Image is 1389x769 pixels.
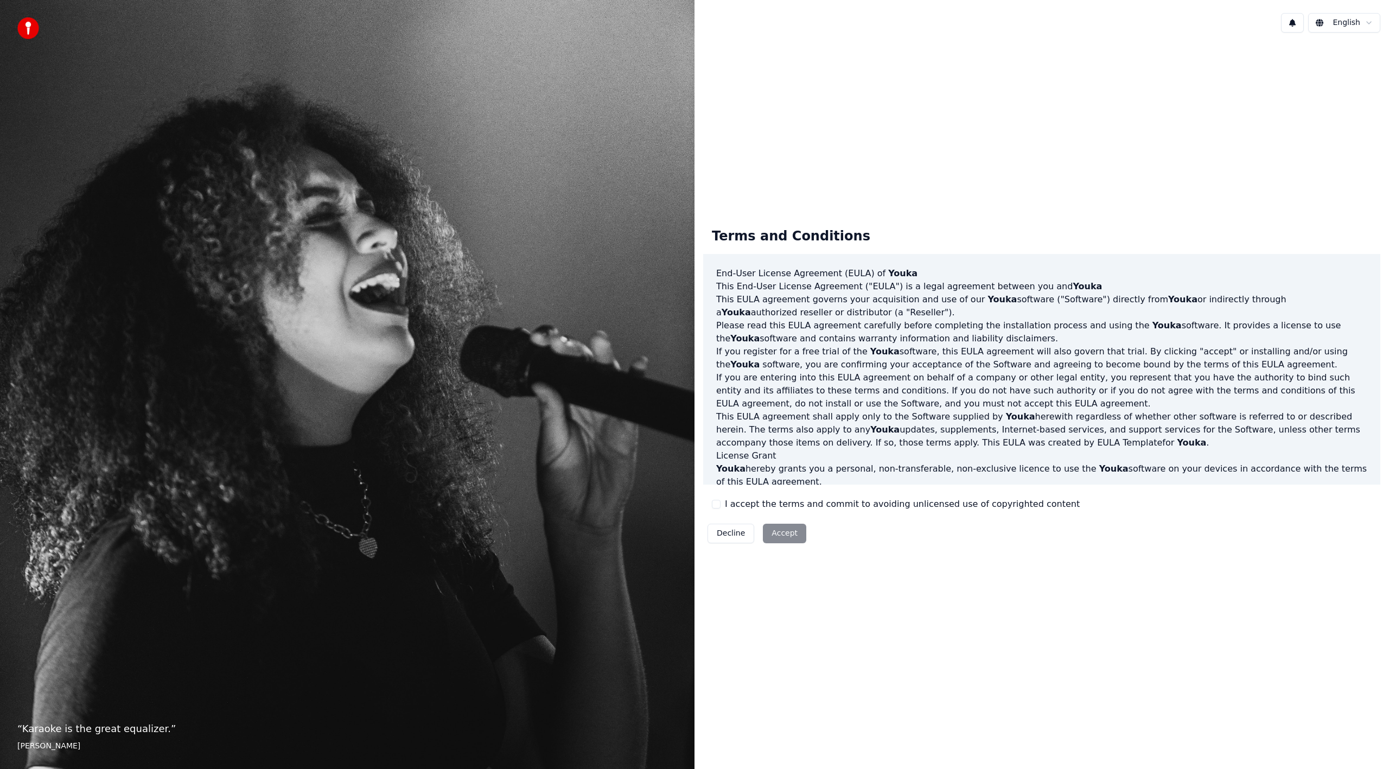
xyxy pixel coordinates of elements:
p: “ Karaoke is the great equalizer. ” [17,721,677,736]
p: hereby grants you a personal, non-transferable, non-exclusive licence to use the software on your... [716,462,1367,488]
p: If you register for a free trial of the software, this EULA agreement will also govern that trial... [716,345,1367,371]
p: If you are entering into this EULA agreement on behalf of a company or other legal entity, you re... [716,371,1367,410]
span: Youka [716,463,746,474]
span: Youka [722,307,751,317]
span: Youka [888,268,917,278]
span: Youka [1152,320,1182,331]
span: Youka [987,294,1017,304]
span: Youka [1177,437,1206,448]
p: This EULA agreement governs your acquisition and use of our software ("Software") directly from o... [716,293,1367,319]
p: This End-User License Agreement ("EULA") is a legal agreement between you and [716,280,1367,293]
span: Youka [870,424,900,435]
p: Please read this EULA agreement carefully before completing the installation process and using th... [716,319,1367,345]
span: Youka [730,333,760,344]
span: Youka [1073,281,1102,291]
a: EULA Template [1097,437,1162,448]
span: Youka [870,346,900,357]
span: Youka [730,359,760,370]
img: youka [17,17,39,39]
h3: End-User License Agreement (EULA) of [716,267,1367,280]
h3: License Grant [716,449,1367,462]
span: Youka [1006,411,1035,422]
footer: [PERSON_NAME] [17,741,677,752]
span: Youka [1099,463,1129,474]
span: Youka [1168,294,1197,304]
label: I accept the terms and commit to avoiding unlicensed use of copyrighted content [725,498,1080,511]
button: Decline [708,524,754,543]
div: Terms and Conditions [703,219,879,254]
p: This EULA agreement shall apply only to the Software supplied by herewith regardless of whether o... [716,410,1367,449]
